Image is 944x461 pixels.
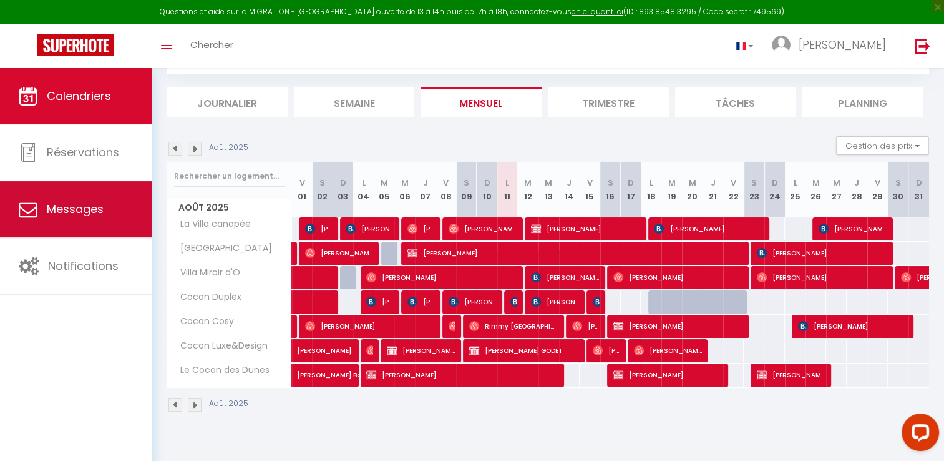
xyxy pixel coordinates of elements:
[621,162,641,217] th: 17
[762,24,902,68] a: ... [PERSON_NAME]
[798,314,908,338] span: [PERSON_NAME]
[559,162,580,217] th: 14
[682,162,703,217] th: 20
[772,177,778,189] abbr: D
[469,339,579,362] span: [PERSON_NAME] GODET
[305,314,436,338] span: [PERSON_NAME]
[48,258,119,274] span: Notifications
[731,177,736,189] abbr: V
[832,177,840,189] abbr: M
[484,177,490,189] abbr: D
[567,177,572,189] abbr: J
[169,315,237,329] span: Cocon Cosy
[374,162,394,217] th: 05
[381,177,388,189] abbr: M
[661,162,682,217] th: 19
[366,265,517,289] span: [PERSON_NAME]
[799,37,886,52] span: [PERSON_NAME]
[169,364,273,377] span: Le Cocon des Dunes
[190,38,233,51] span: Chercher
[875,177,880,189] abbr: V
[593,339,620,362] span: [PERSON_NAME]
[805,162,826,217] th: 26
[319,177,325,189] abbr: S
[169,242,275,255] span: [GEOGRAPHIC_DATA]
[299,177,304,189] abbr: V
[423,177,428,189] abbr: J
[47,144,119,160] span: Réservations
[340,177,346,189] abbr: D
[167,199,291,217] span: Août 2025
[174,165,285,187] input: Rechercher un logement...
[593,290,600,314] span: [PERSON_NAME]
[751,177,757,189] abbr: S
[613,363,723,387] span: [PERSON_NAME]
[572,6,623,17] a: en cliquant ici
[613,265,744,289] span: [PERSON_NAME]
[572,314,600,338] span: [PERSON_NAME]
[668,177,676,189] abbr: M
[209,398,248,410] p: Août 2025
[497,162,518,217] th: 11
[305,241,374,265] span: [PERSON_NAME]
[401,177,409,189] abbr: M
[394,162,415,217] th: 06
[703,162,723,217] th: 21
[297,357,383,380] span: [PERSON_NAME] Ba
[675,87,796,117] li: Tâches
[793,177,797,189] abbr: L
[407,241,744,265] span: [PERSON_NAME]
[628,177,634,189] abbr: D
[895,177,901,189] abbr: S
[292,364,313,387] a: [PERSON_NAME] Ba
[47,201,104,217] span: Messages
[436,162,456,217] th: 08
[449,217,517,240] span: [PERSON_NAME]
[294,87,415,117] li: Semaine
[477,162,497,217] th: 10
[826,162,847,217] th: 27
[449,290,497,314] span: [PERSON_NAME]
[802,87,923,117] li: Planning
[608,177,613,189] abbr: S
[387,339,455,362] span: [PERSON_NAME]
[600,162,621,217] th: 16
[812,177,819,189] abbr: M
[407,217,435,240] span: [PERSON_NAME]
[47,88,111,104] span: Calendriers
[772,36,791,54] img: ...
[518,162,538,217] th: 12
[305,217,333,240] span: [PERSON_NAME]
[469,314,558,338] span: Rimmy [GEOGRAPHIC_DATA]
[505,177,509,189] abbr: L
[297,332,383,356] span: [PERSON_NAME]
[169,266,243,280] span: Villa Miroir d'O
[167,87,288,117] li: Journalier
[456,162,477,217] th: 09
[209,142,248,154] p: Août 2025
[407,290,435,314] span: [PERSON_NAME]
[915,38,930,54] img: logout
[650,177,653,189] abbr: L
[689,177,696,189] abbr: M
[757,363,825,387] span: [PERSON_NAME]
[916,177,922,189] abbr: D
[415,162,436,217] th: 07
[847,162,867,217] th: 28
[545,177,552,189] abbr: M
[510,290,517,314] span: [PERSON_NAME]
[169,339,271,353] span: Cocon Luxe&Design
[580,162,600,217] th: 15
[908,162,929,217] th: 31
[531,265,600,289] span: [PERSON_NAME] ANJOS
[362,177,366,189] abbr: L
[346,217,394,240] span: [PERSON_NAME]
[634,339,703,362] span: [PERSON_NAME]
[836,136,929,155] button: Gestion des prix
[888,162,908,217] th: 30
[421,87,542,117] li: Mensuel
[538,162,559,217] th: 13
[892,409,944,461] iframe: LiveChat chat widget
[711,177,716,189] abbr: J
